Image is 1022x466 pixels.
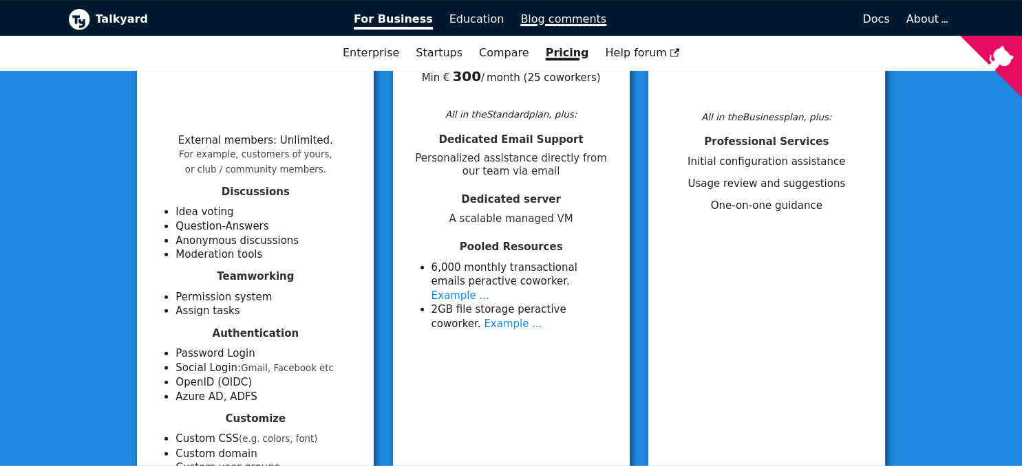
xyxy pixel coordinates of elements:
[175,234,357,248] li: Anonymous discussions
[179,149,332,175] small: For example, customers of yours, or club / community members.
[175,432,357,447] li: Custom CSS
[175,205,357,219] li: Idea voting
[407,41,471,65] a: Startups
[438,133,583,146] span: Dedicated Email Support
[153,327,357,340] h4: Authentication
[665,155,869,169] li: Initial configuration assistance
[409,212,613,225] span: A scalable managed VM
[96,10,335,28] b: Talkyard
[239,434,317,444] small: (e.g. colors, font)
[512,8,615,31] a: Blog comments
[175,390,357,404] li: Azure AD, ADFS
[153,412,357,425] h4: Customize
[175,375,357,390] li: OpenID (OIDC)
[461,193,561,206] span: Dedicated server
[479,46,529,59] a: Compare
[153,270,357,283] h4: Teamworking
[862,12,889,25] span: Docs
[665,135,869,148] h4: Professional Services
[175,447,357,461] li: Custom domain
[409,107,613,122] div: All in the Standard plan, plus:
[175,361,357,376] li: Social Login:
[175,290,357,304] li: Permission system
[665,199,869,213] li: One-on-one guidance
[354,12,433,30] span: For Business
[175,247,357,262] li: Moderation tools
[175,346,357,361] li: Password Login
[484,318,542,330] a: Example ...
[449,12,504,25] span: Education
[345,8,441,31] a: For Business
[452,68,481,85] b: 300
[441,8,513,31] a: Education
[665,177,869,191] li: Usage review and suggestions
[334,41,407,65] a: Enterprise
[615,8,898,31] a: Docs
[537,41,597,65] a: Pricing
[175,219,357,234] li: Question-Answers
[597,41,688,65] a: Help forum
[665,109,869,124] div: All in the Business plan, plus:
[178,134,333,175] li: External members : Unlimited .
[432,289,489,302] a: Example ...
[175,304,357,318] li: Assign tasks
[153,186,357,199] h4: Discussions
[241,363,334,373] small: Gmail, Facebook etc
[520,12,606,25] span: Blog comments
[432,302,613,331] li: 2 GB file storage per active coworker .
[68,8,335,30] a: Talkyard logoTalkyard
[409,152,613,178] span: Personalized assistance directly from our team via email
[432,260,613,303] li: 6 ,000 monthly transactional emails per active coworker .
[605,46,679,59] span: Help forum
[906,12,946,25] a: About
[409,241,613,254] h4: Pooled Resources
[68,8,90,30] img: Talkyard logo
